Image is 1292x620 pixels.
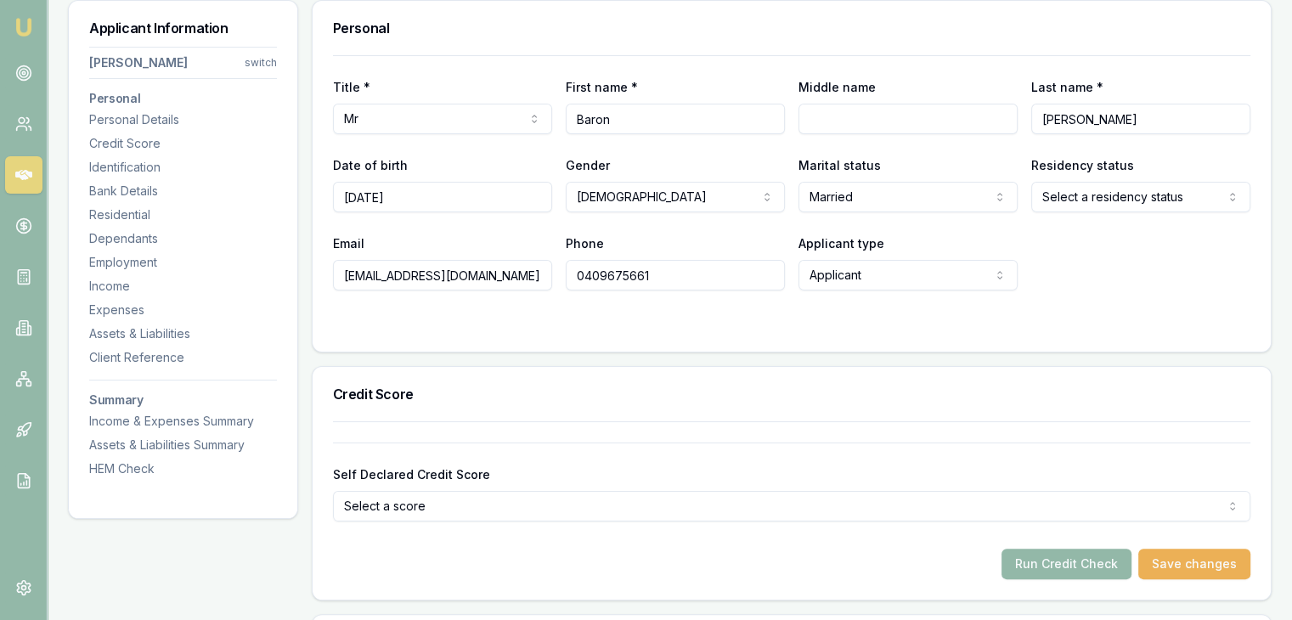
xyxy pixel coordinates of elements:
div: Income & Expenses Summary [89,413,277,430]
div: Client Reference [89,349,277,366]
label: Middle name [798,80,876,94]
div: Personal Details [89,111,277,128]
label: Marital status [798,158,881,172]
img: emu-icon-u.png [14,17,34,37]
label: Residency status [1031,158,1134,172]
h3: Personal [333,21,1250,35]
label: Gender [566,158,610,172]
div: Assets & Liabilities [89,325,277,342]
label: Email [333,236,364,251]
div: Employment [89,254,277,271]
div: Bank Details [89,183,277,200]
div: HEM Check [89,460,277,477]
button: Save changes [1138,549,1250,579]
div: [PERSON_NAME] [89,54,188,71]
label: Date of birth [333,158,408,172]
div: Residential [89,206,277,223]
div: Expenses [89,302,277,318]
label: Last name * [1031,80,1103,94]
div: Credit Score [89,135,277,152]
label: Self Declared Credit Score [333,467,490,482]
input: DD/MM/YYYY [333,182,552,212]
div: switch [245,56,277,70]
h3: Credit Score [333,387,1250,401]
label: First name * [566,80,638,94]
input: 0431 234 567 [566,260,785,290]
h3: Applicant Information [89,21,277,35]
div: Income [89,278,277,295]
label: Phone [566,236,604,251]
h3: Summary [89,394,277,406]
button: Run Credit Check [1001,549,1131,579]
div: Assets & Liabilities Summary [89,437,277,454]
div: Dependants [89,230,277,247]
label: Title * [333,80,370,94]
h3: Personal [89,93,277,104]
div: Identification [89,159,277,176]
label: Applicant type [798,236,884,251]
